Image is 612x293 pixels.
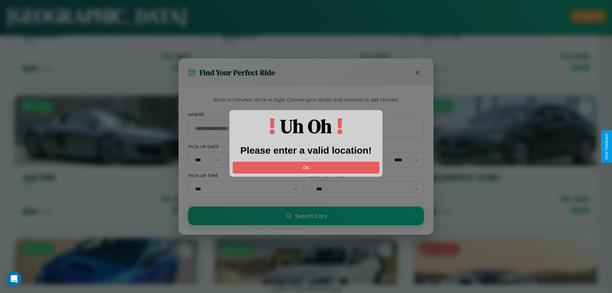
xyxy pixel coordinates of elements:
label: Pick-up Time [188,173,303,178]
span: Search Cars [295,212,327,219]
label: Pick-up Date [188,144,303,149]
label: Drop-off Time [309,173,424,178]
label: Where [188,112,424,117]
label: Drop-off Date [309,144,424,149]
p: Book in minutes, drive in style. Choose your dates and location to get started. [188,96,424,104]
h3: Find Your Perfect Ride [200,67,275,78]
